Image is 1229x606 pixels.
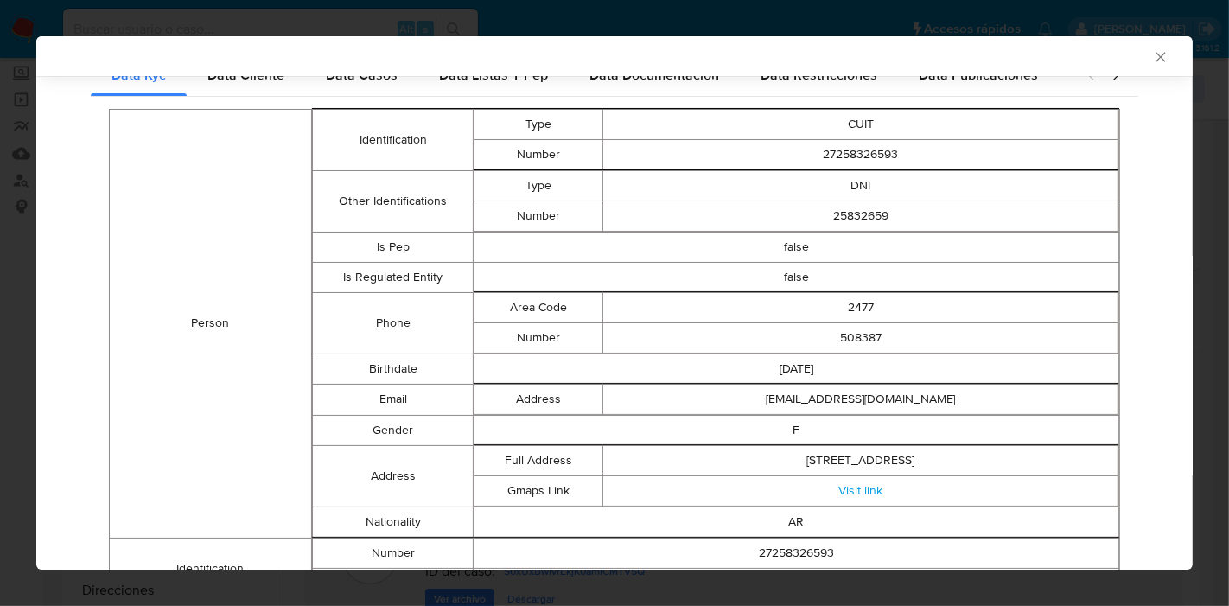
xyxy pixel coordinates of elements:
td: Gender [312,415,474,445]
td: Full Address [474,445,603,475]
td: 508387 [603,322,1118,353]
td: Type [312,568,474,598]
td: 27258326593 [603,139,1118,169]
td: Gmaps Link [474,475,603,506]
td: Phone [312,292,474,354]
td: Identification [110,538,312,599]
td: Address [474,384,603,414]
td: 27258326593 [474,538,1119,568]
td: CUIT [603,109,1118,139]
td: F [474,415,1119,445]
td: Email [312,384,474,415]
td: 25832659 [603,201,1118,231]
td: Is Regulated Entity [312,262,474,292]
td: false [474,232,1119,262]
td: Is Pep [312,232,474,262]
td: false [474,262,1119,292]
td: Nationality [312,507,474,537]
td: Address [312,445,474,507]
td: AR [474,507,1119,537]
td: Birthdate [312,354,474,384]
td: Type [474,109,603,139]
td: 2477 [603,292,1118,322]
td: Number [474,322,603,353]
a: Visit link [838,482,882,499]
td: CUIT [474,568,1119,598]
td: Area Code [474,292,603,322]
td: [DATE] [474,354,1119,384]
td: Person [110,109,312,538]
td: DNI [603,170,1118,201]
td: [EMAIL_ADDRESS][DOMAIN_NAME] [603,384,1118,414]
td: Number [312,538,474,568]
button: Cerrar ventana [1152,48,1168,64]
div: closure-recommendation-modal [36,36,1193,570]
td: Identification [312,109,474,170]
td: Number [474,139,603,169]
td: [STREET_ADDRESS] [603,445,1118,475]
td: Other Identifications [312,170,474,232]
td: Number [474,201,603,231]
td: Type [474,170,603,201]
